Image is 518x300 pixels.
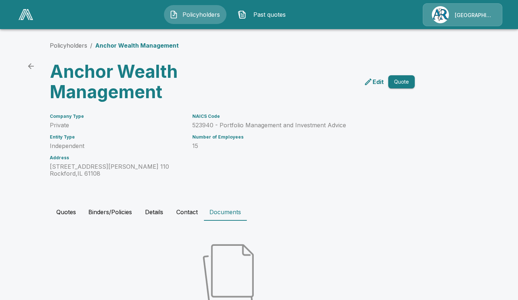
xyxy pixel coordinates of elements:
button: Details [138,203,170,221]
button: Past quotes IconPast quotes [232,5,295,24]
img: Policyholders Icon [169,10,178,19]
h6: NAICS Code [192,114,397,119]
span: Past quotes [249,10,289,19]
button: Documents [204,203,247,221]
p: [STREET_ADDRESS][PERSON_NAME] 110 Rockford , IL 61108 [50,163,184,177]
button: Binders/Policies [83,203,138,221]
a: edit [362,76,385,88]
img: Past quotes Icon [238,10,246,19]
p: Private [50,122,184,129]
button: Contact [170,203,204,221]
p: Anchor Wealth Management [95,41,179,50]
button: Policyholders IconPolicyholders [164,5,226,24]
p: 523940 - Portfolio Management and Investment Advice [192,122,397,129]
button: Quotes [50,203,83,221]
span: Policyholders [181,10,221,19]
img: AA Logo [19,9,33,20]
p: 15 [192,143,397,149]
h6: Number of Employees [192,135,397,140]
h6: Company Type [50,114,184,119]
div: policyholder tabs [50,203,469,221]
h3: Anchor Wealth Management [50,61,229,102]
p: Independent [50,143,184,149]
h6: Address [50,155,184,160]
li: / [90,41,92,50]
a: back [24,59,38,73]
p: Edit [373,77,384,86]
a: Policyholders [50,42,87,49]
nav: breadcrumb [50,41,179,50]
button: Quote [388,75,415,89]
h6: Entity Type [50,135,184,140]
